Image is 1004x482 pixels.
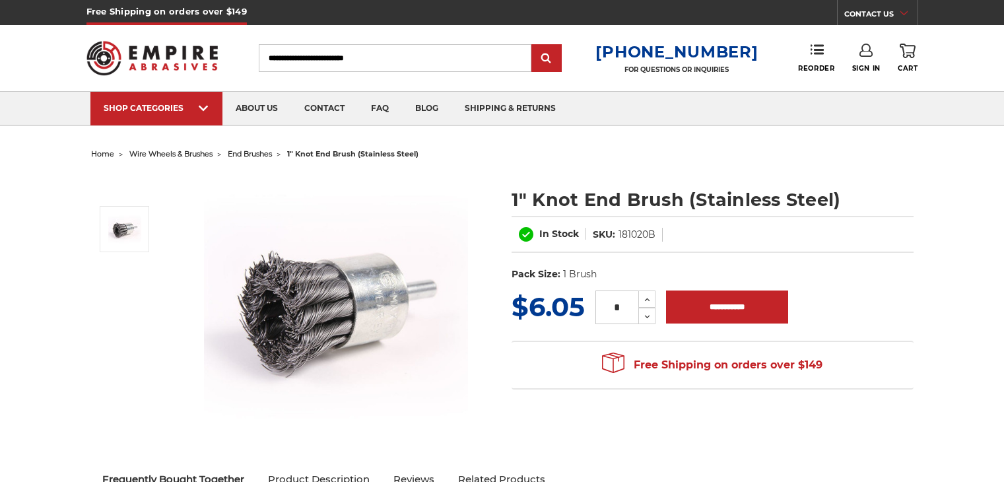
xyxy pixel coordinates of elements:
a: end brushes [228,149,272,158]
span: Sign In [852,64,881,73]
span: In Stock [539,228,579,240]
input: Submit [533,46,560,72]
dt: Pack Size: [512,267,560,281]
a: shipping & returns [452,92,569,125]
dd: 1 Brush [563,267,597,281]
a: faq [358,92,402,125]
img: Knotted End Brush [108,213,141,246]
a: home [91,149,114,158]
span: Free Shipping on orders over $149 [602,352,822,378]
a: contact [291,92,358,125]
span: Cart [898,64,918,73]
div: SHOP CATEGORIES [104,103,209,113]
p: FOR QUESTIONS OR INQUIRIES [595,65,758,74]
dt: SKU: [593,228,615,242]
span: $6.05 [512,291,585,323]
a: Reorder [798,44,834,72]
img: Knotted End Brush [204,173,468,437]
h1: 1" Knot End Brush (Stainless Steel) [512,187,914,213]
a: CONTACT US [844,7,918,25]
dd: 181020B [619,228,655,242]
img: Empire Abrasives [86,32,218,84]
a: Cart [898,44,918,73]
a: [PHONE_NUMBER] [595,42,758,61]
a: about us [222,92,291,125]
span: 1" knot end brush (stainless steel) [287,149,418,158]
a: blog [402,92,452,125]
span: Reorder [798,64,834,73]
a: wire wheels & brushes [129,149,213,158]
